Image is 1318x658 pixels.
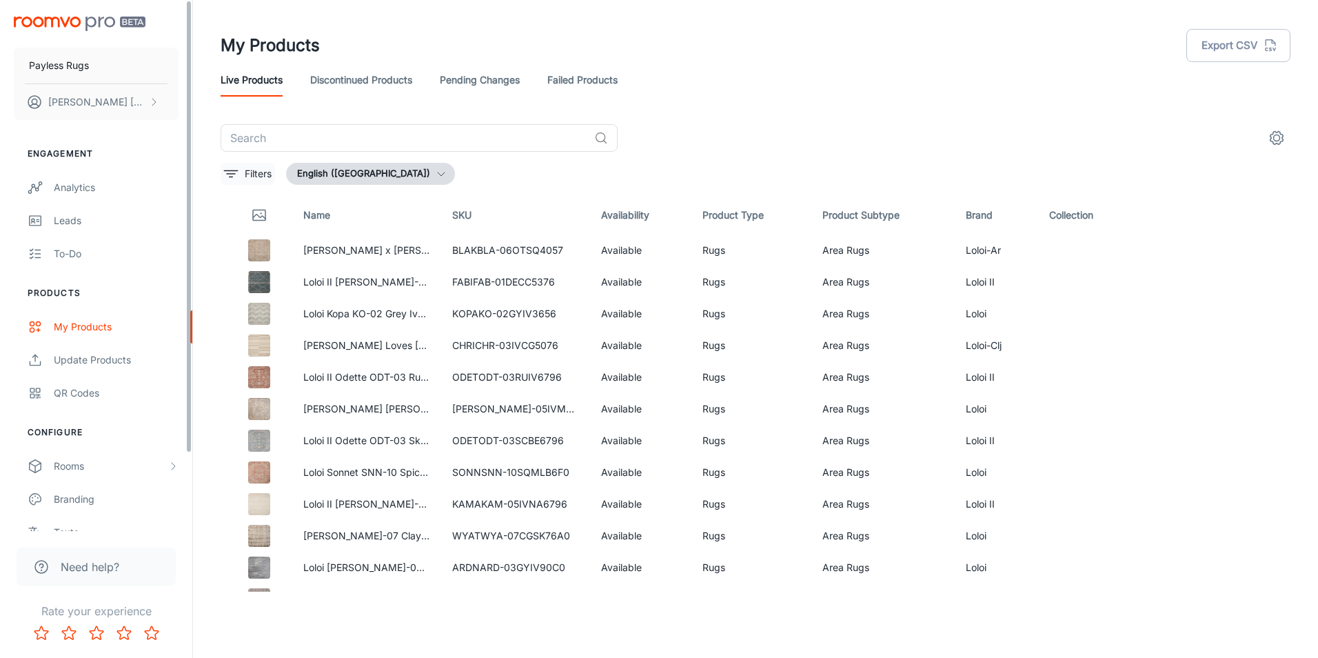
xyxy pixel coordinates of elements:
[303,530,551,541] a: [PERSON_NAME]-07 Clay Smoke Rug - 7 ft 6 in x 10 ft
[303,244,671,256] a: [PERSON_NAME] x [PERSON_NAME] BLA-06 Oatmeal Spice Rug - 4 ft x 5 ft 7 in
[811,520,955,552] td: Area Rugs
[83,619,110,647] button: Rate 3 star
[14,17,145,31] img: Roomvo PRO Beta
[955,457,1038,488] td: Loloi
[590,457,691,488] td: Available
[48,94,145,110] p: [PERSON_NAME] [PERSON_NAME]
[590,584,691,615] td: Available
[955,584,1038,615] td: Loloi
[286,163,455,185] button: English ([GEOGRAPHIC_DATA])
[441,584,590,615] td: LYRALYR-04PPML4057
[28,619,55,647] button: Rate 1 star
[547,63,618,97] a: Failed Products
[138,619,165,647] button: Rate 5 star
[54,319,179,335] div: My Products
[54,213,179,228] div: Leads
[590,552,691,584] td: Available
[441,235,590,266] td: BLAKBLA-06OTSQ4057
[691,298,811,330] td: Rugs
[590,196,691,235] th: Availability
[221,63,283,97] a: Live Products
[691,457,811,488] td: Rugs
[955,425,1038,457] td: Loloi II
[441,266,590,298] td: FABIFAB-01DECC5376
[54,246,179,261] div: To-do
[590,488,691,520] td: Available
[811,235,955,266] td: Area Rugs
[441,393,590,425] td: [PERSON_NAME]-05IVML90C0
[251,207,267,223] svg: Thumbnail
[221,33,320,58] h1: My Products
[221,163,275,185] button: filter
[1263,124,1290,152] button: settings
[590,425,691,457] td: Available
[14,84,179,120] button: [PERSON_NAME] [PERSON_NAME]
[303,339,707,351] a: [PERSON_NAME] Loves [PERSON_NAME] CHR-03 [PERSON_NAME] Rug - 5 ft x 7 ft 6 in
[691,584,811,615] td: Rugs
[590,361,691,393] td: Available
[441,425,590,457] td: ODETODT-03SCBE6796
[955,196,1038,235] th: Brand
[590,520,691,552] td: Available
[691,330,811,361] td: Rugs
[54,180,179,195] div: Analytics
[303,561,549,573] a: Loloi [PERSON_NAME]-03 Grey Ivory Rug - 9 ft x 12 ft
[441,361,590,393] td: ODETODT-03RUIV6796
[811,298,955,330] td: Area Rugs
[811,361,955,393] td: Area Rugs
[955,552,1038,584] td: Loloi
[691,552,811,584] td: Rugs
[14,48,179,83] button: Payless Rugs
[310,63,412,97] a: Discontinued Products
[590,298,691,330] td: Available
[303,276,621,288] a: Loloi II [PERSON_NAME]-01 [PERSON_NAME] Rug - 5 ft 3 in x 7 ft 6 in
[11,603,181,619] p: Rate your experience
[811,266,955,298] td: Area Rugs
[1186,29,1290,62] button: Export CSV
[811,457,955,488] td: Area Rugs
[811,425,955,457] td: Area Rugs
[441,520,590,552] td: WYATWYA-07CGSK76A0
[54,459,168,474] div: Rooms
[590,266,691,298] td: Available
[441,552,590,584] td: ARDNARD-03GYIV90C0
[441,298,590,330] td: KOPAKO-02GYIV3656
[1038,196,1142,235] th: Collection
[811,552,955,584] td: Area Rugs
[955,393,1038,425] td: Loloi
[303,371,565,383] a: Loloi II Odette ODT-03 Rust Ivory Rug - 6 ft 7 in x 9 ft 6 in
[811,488,955,520] td: Area Rugs
[691,520,811,552] td: Rugs
[303,403,608,415] a: [PERSON_NAME] [PERSON_NAME]-05 Ivory Multi Rug - 9 ft x 12 ft
[221,124,589,152] input: Search
[440,63,520,97] a: Pending Changes
[54,525,179,540] div: Texts
[955,298,1038,330] td: Loloi
[691,235,811,266] td: Rugs
[590,330,691,361] td: Available
[811,330,955,361] td: Area Rugs
[590,235,691,266] td: Available
[54,492,179,507] div: Branding
[955,266,1038,298] td: Loloi II
[955,488,1038,520] td: Loloi II
[691,266,811,298] td: Rugs
[303,435,565,446] a: Loloi II Odette ODT-03 Sky Beige Rug - 6 ft 7 in x 9 ft 6 in
[955,520,1038,552] td: Loloi
[441,488,590,520] td: KAMAKAM-05IVNA6796
[590,393,691,425] td: Available
[441,196,590,235] th: SKU
[691,393,811,425] td: Rugs
[245,166,272,181] p: Filters
[303,498,602,510] a: Loloi II [PERSON_NAME]-05 Ivory Natural Rug - 6 ft 7 in x 9 ft 6 in
[441,330,590,361] td: CHRICHR-03IVCG5076
[691,196,811,235] th: Product Type
[441,457,590,488] td: SONNSNN-10SQMLB6F0
[691,425,811,457] td: Rugs
[292,196,441,235] th: Name
[691,361,811,393] td: Rugs
[110,619,138,647] button: Rate 4 star
[811,393,955,425] td: Area Rugs
[29,58,89,73] p: Payless Rugs
[54,386,179,401] div: QR Codes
